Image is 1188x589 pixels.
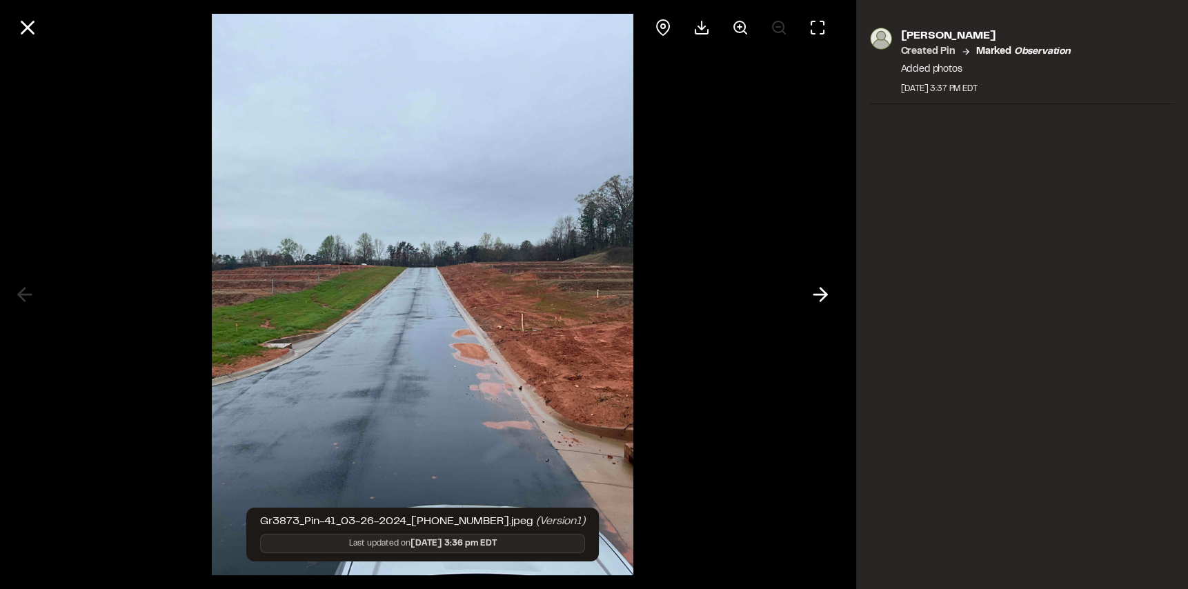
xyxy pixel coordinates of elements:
[646,11,680,44] div: View pin on map
[801,11,834,44] button: Toggle Fullscreen
[900,83,1070,95] div: [DATE] 3:37 PM EDT
[724,11,757,44] button: Zoom in
[11,11,44,44] button: Close modal
[976,44,1071,59] p: Marked
[900,28,1070,44] p: [PERSON_NAME]
[900,44,955,59] p: Created Pin
[1014,48,1071,56] em: observation
[900,62,1070,77] p: Added photos
[870,28,892,50] img: photo
[804,278,837,311] button: Next photo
